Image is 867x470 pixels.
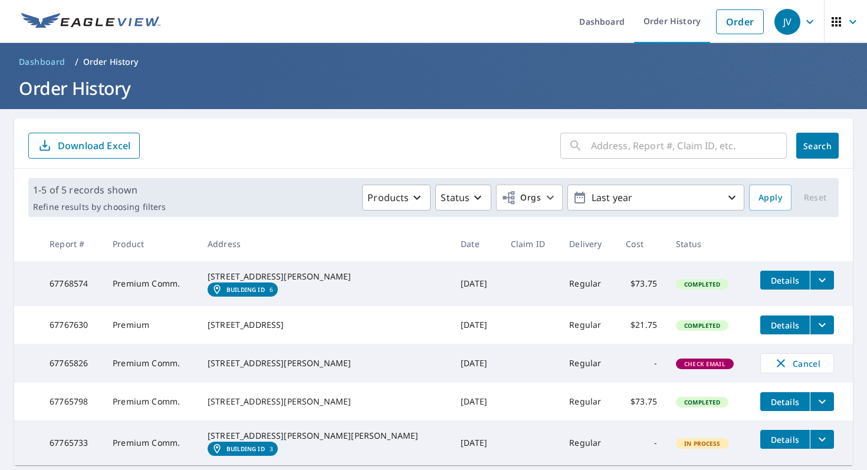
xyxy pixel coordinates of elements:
[760,392,810,411] button: detailsBtn-67765798
[616,261,666,306] td: $73.75
[103,344,198,383] td: Premium Comm.
[33,183,166,197] p: 1-5 of 5 records shown
[451,261,501,306] td: [DATE]
[560,306,616,344] td: Regular
[760,271,810,290] button: detailsBtn-67768574
[560,344,616,383] td: Regular
[567,185,744,211] button: Last year
[767,434,803,445] span: Details
[28,133,140,159] button: Download Excel
[14,76,853,100] h1: Order History
[760,430,810,449] button: detailsBtn-67765733
[40,261,103,306] td: 67768574
[767,320,803,331] span: Details
[208,430,442,442] div: [STREET_ADDRESS][PERSON_NAME][PERSON_NAME]
[773,356,822,370] span: Cancel
[616,344,666,383] td: -
[40,226,103,261] th: Report #
[716,9,764,34] a: Order
[760,315,810,334] button: detailsBtn-67767630
[208,396,442,407] div: [STREET_ADDRESS][PERSON_NAME]
[198,226,451,261] th: Address
[677,360,733,368] span: Check Email
[58,139,130,152] p: Download Excel
[560,261,616,306] td: Regular
[810,315,834,334] button: filesDropdownBtn-67767630
[40,306,103,344] td: 67767630
[810,392,834,411] button: filesDropdownBtn-67765798
[806,140,829,152] span: Search
[14,52,853,71] nav: breadcrumb
[208,357,442,369] div: [STREET_ADDRESS][PERSON_NAME]
[760,353,834,373] button: Cancel
[496,185,563,211] button: Orgs
[767,275,803,286] span: Details
[758,190,782,205] span: Apply
[441,190,469,205] p: Status
[40,383,103,420] td: 67765798
[33,202,166,212] p: Refine results by choosing filters
[40,420,103,465] td: 67765733
[435,185,491,211] button: Status
[451,226,501,261] th: Date
[677,439,728,448] span: In Process
[103,226,198,261] th: Product
[666,226,751,261] th: Status
[616,226,666,261] th: Cost
[616,306,666,344] td: $21.75
[451,420,501,465] td: [DATE]
[560,420,616,465] td: Regular
[749,185,792,211] button: Apply
[591,129,787,162] input: Address, Report #, Claim ID, etc.
[208,442,278,456] a: Building ID3
[75,55,78,69] li: /
[451,383,501,420] td: [DATE]
[501,226,560,261] th: Claim ID
[21,13,160,31] img: EV Logo
[677,321,727,330] span: Completed
[677,398,727,406] span: Completed
[616,420,666,465] td: -
[362,185,431,211] button: Products
[451,344,501,383] td: [DATE]
[103,383,198,420] td: Premium Comm.
[796,133,839,159] button: Search
[19,56,65,68] span: Dashboard
[103,420,198,465] td: Premium Comm.
[208,271,442,282] div: [STREET_ADDRESS][PERSON_NAME]
[103,261,198,306] td: Premium Comm.
[767,396,803,407] span: Details
[810,430,834,449] button: filesDropdownBtn-67765733
[208,319,442,331] div: [STREET_ADDRESS]
[226,445,265,452] em: Building ID
[40,344,103,383] td: 67765826
[560,383,616,420] td: Regular
[451,306,501,344] td: [DATE]
[560,226,616,261] th: Delivery
[103,306,198,344] td: Premium
[501,190,541,205] span: Orgs
[226,286,265,293] em: Building ID
[14,52,70,71] a: Dashboard
[616,383,666,420] td: $73.75
[208,282,278,297] a: Building ID6
[677,280,727,288] span: Completed
[367,190,409,205] p: Products
[587,188,725,208] p: Last year
[774,9,800,35] div: JV
[83,56,139,68] p: Order History
[810,271,834,290] button: filesDropdownBtn-67768574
